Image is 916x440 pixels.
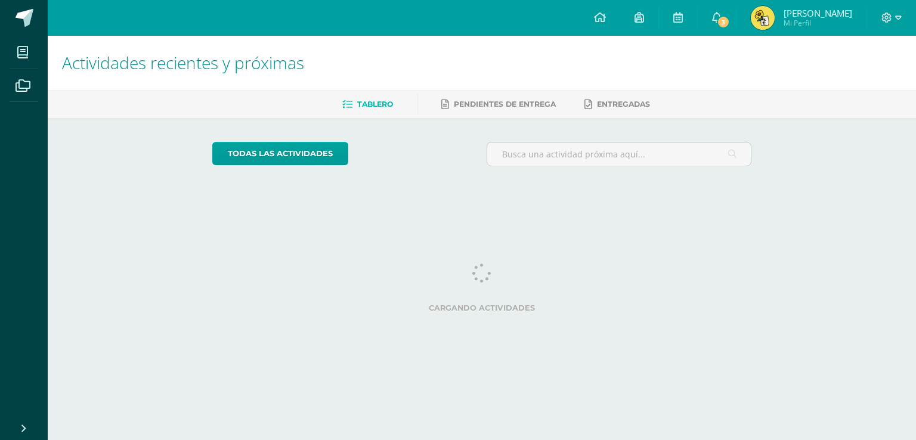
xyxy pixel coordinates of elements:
span: Mi Perfil [784,18,852,28]
span: Actividades recientes y próximas [62,51,304,74]
img: daea8346063d1f66b41902912afa7a09.png [751,6,775,30]
span: [PERSON_NAME] [784,7,852,19]
a: Tablero [342,95,393,114]
span: Pendientes de entrega [454,100,556,109]
span: Tablero [357,100,393,109]
span: 3 [717,16,730,29]
span: Entregadas [597,100,650,109]
label: Cargando actividades [212,303,752,312]
a: Entregadas [584,95,650,114]
input: Busca una actividad próxima aquí... [487,142,751,166]
a: todas las Actividades [212,142,348,165]
a: Pendientes de entrega [441,95,556,114]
